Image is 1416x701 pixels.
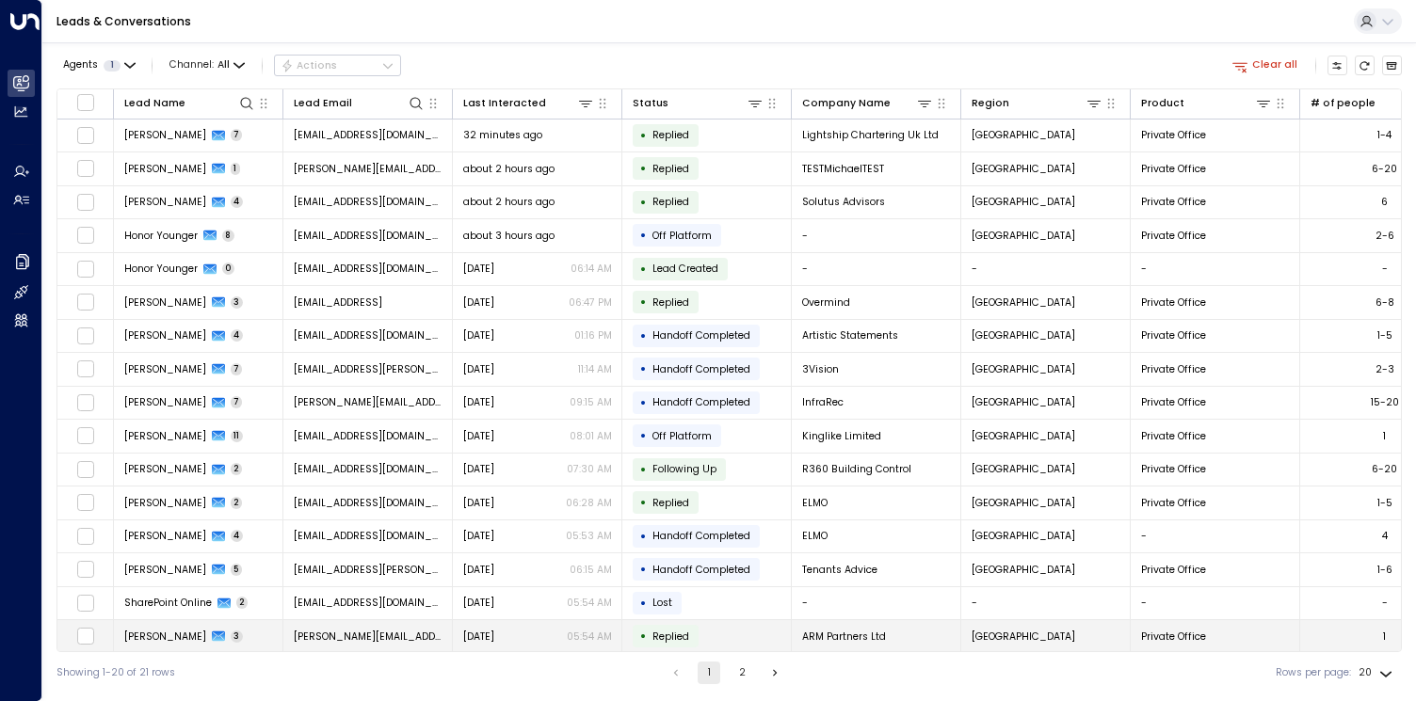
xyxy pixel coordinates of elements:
span: R360 Building Control [802,462,911,476]
span: 3Vision [802,362,839,376]
span: ARM Partners Ltd [802,629,886,644]
span: Zoe Allen [124,328,206,343]
div: • [640,457,647,482]
div: Lead Name [124,95,185,112]
span: Artistic Statements [802,328,898,343]
span: Channel: [164,56,250,75]
div: 4 [1382,529,1388,543]
span: martinsmith@r360group.com [294,462,442,476]
span: Toggle select row [76,160,94,178]
span: no-reply@sharepointonline.com [294,596,442,610]
span: 4 [231,196,244,208]
span: London [972,529,1075,543]
span: Michael Chandler [124,162,206,176]
span: 2 [231,497,243,509]
span: Private Office [1141,328,1206,343]
span: emma.chandler95@outlook.com [294,496,442,510]
div: 1 [1383,429,1386,443]
div: • [640,591,647,615]
div: - [1382,262,1388,276]
button: Channel:All [164,56,250,75]
div: • [640,324,647,348]
div: • [640,624,647,648]
p: 06:47 PM [569,295,612,310]
p: 05:54 AM [567,629,612,644]
span: Toggle select row [76,561,94,579]
div: Lead Email [294,94,426,112]
span: 7 [231,129,243,141]
div: • [640,524,647,549]
p: 07:30 AM [567,462,612,476]
span: London [972,496,1075,510]
span: Honor Younger [124,262,198,276]
span: Yesterday [463,395,494,409]
div: 1-5 [1377,328,1392,343]
span: Private Office [1141,195,1206,209]
p: 06:15 AM [570,563,612,577]
span: InfraRec [802,395,844,409]
span: Yesterday [463,496,494,510]
span: Alexander Mignone [124,629,206,644]
p: 05:53 AM [566,529,612,543]
div: 6-8 [1376,295,1394,310]
span: 7 [231,396,243,408]
span: Toggle select row [76,360,94,378]
div: Region [972,94,1103,112]
span: Private Office [1141,128,1206,142]
span: London [972,195,1075,209]
span: Replied [652,128,689,142]
span: Private Office [1141,429,1206,443]
span: London [972,229,1075,243]
div: • [640,390,647,415]
span: 2 [231,463,243,475]
div: Company Name [802,95,891,112]
span: Toggle select row [76,193,94,211]
td: - [1131,253,1300,286]
span: Toggle select row [76,227,94,245]
button: Clear all [1227,56,1304,75]
span: 4 [231,329,244,342]
div: Lead Name [124,94,256,112]
div: • [640,357,647,381]
span: Yesterday [463,629,494,644]
div: Company Name [802,94,934,112]
span: 1 [104,60,121,72]
span: Replied [652,195,689,209]
span: 5 [231,564,243,576]
span: Handoff Completed [652,529,750,543]
span: London [972,462,1075,476]
span: Akhat Rakishev [124,295,206,310]
span: TESTMichaelTEST [802,162,884,176]
div: • [640,557,647,582]
p: 01:16 PM [574,328,612,343]
nav: pagination navigation [664,661,787,684]
span: Yesterday [463,462,494,476]
span: Toggle select row [76,527,94,545]
span: London [972,328,1075,343]
p: 06:28 AM [566,496,612,510]
div: Status [633,94,764,112]
button: Go to next page [764,661,786,684]
span: London [972,128,1075,142]
div: Actions [281,59,338,72]
span: 11 [231,430,244,442]
span: Private Office [1141,395,1206,409]
div: 15-20 [1371,395,1399,409]
span: Toggle select row [76,393,94,411]
td: - [1131,587,1300,620]
span: Toggle select row [76,427,94,445]
span: ELMO [802,529,828,543]
span: Following Up [652,462,716,476]
span: 1 [231,163,241,175]
span: Emma Chandler [124,529,206,543]
div: Status [633,95,668,112]
p: 05:54 AM [567,596,612,610]
span: 32 minutes ago [463,128,542,142]
span: Private Office [1141,229,1206,243]
td: - [961,253,1131,286]
td: - [1131,520,1300,553]
span: barney-chandler@hotmail.co.uk [294,162,442,176]
span: Lost [652,596,672,610]
span: London [972,362,1075,376]
span: Oct 13, 2025 [463,529,494,543]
